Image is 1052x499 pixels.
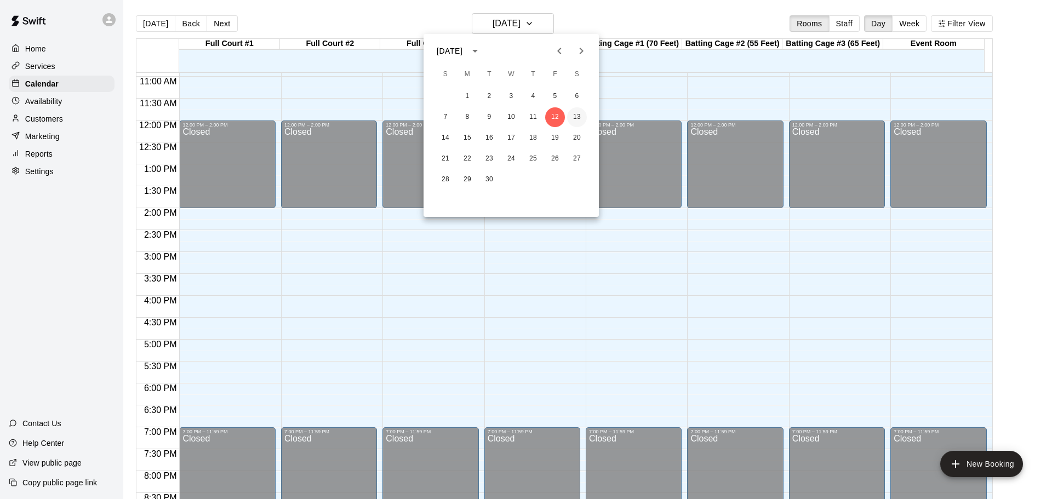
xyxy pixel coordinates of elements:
button: 16 [479,128,499,148]
button: 12 [545,107,565,127]
button: 15 [458,128,477,148]
button: 10 [501,107,521,127]
button: calendar view is open, switch to year view [466,42,484,60]
button: 6 [567,87,587,106]
button: 21 [436,149,455,169]
button: 29 [458,170,477,190]
button: Next month [570,40,592,62]
button: 23 [479,149,499,169]
button: 8 [458,107,477,127]
button: 1 [458,87,477,106]
button: 5 [545,87,565,106]
span: Monday [458,64,477,85]
span: Tuesday [479,64,499,85]
button: 3 [501,87,521,106]
button: 7 [436,107,455,127]
button: 9 [479,107,499,127]
button: 2 [479,87,499,106]
button: 14 [436,128,455,148]
span: Saturday [567,64,587,85]
button: 22 [458,149,477,169]
button: 18 [523,128,543,148]
button: 24 [501,149,521,169]
button: 30 [479,170,499,190]
span: Friday [545,64,565,85]
span: Wednesday [501,64,521,85]
button: 26 [545,149,565,169]
button: 20 [567,128,587,148]
div: [DATE] [437,45,462,57]
button: 4 [523,87,543,106]
span: Thursday [523,64,543,85]
button: 13 [567,107,587,127]
button: 19 [545,128,565,148]
button: 25 [523,149,543,169]
button: 17 [501,128,521,148]
button: 11 [523,107,543,127]
button: 28 [436,170,455,190]
button: 27 [567,149,587,169]
button: Previous month [548,40,570,62]
span: Sunday [436,64,455,85]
